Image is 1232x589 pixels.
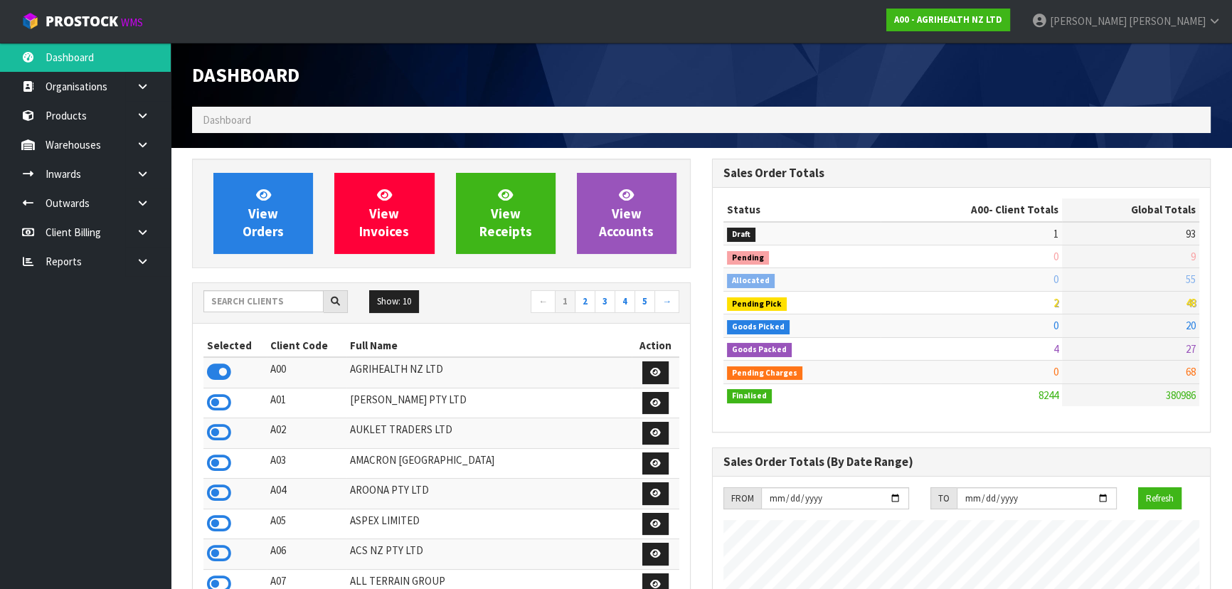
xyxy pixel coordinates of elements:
td: ACS NZ PTY LTD [346,539,632,570]
span: 4 [1053,342,1058,356]
span: View Orders [243,186,284,240]
button: Refresh [1138,487,1181,510]
span: 48 [1186,296,1196,309]
span: [PERSON_NAME] [1050,14,1127,28]
td: A03 [267,448,346,479]
a: 5 [634,290,655,313]
span: Allocated [727,274,775,288]
span: 0 [1053,365,1058,378]
td: AROONA PTY LTD [346,479,632,509]
a: 2 [575,290,595,313]
th: Client Code [267,334,346,357]
span: 2 [1053,296,1058,309]
span: 1 [1053,227,1058,240]
span: Goods Packed [727,343,792,357]
span: ProStock [46,12,118,31]
span: 20 [1186,319,1196,332]
div: FROM [723,487,761,510]
h3: Sales Order Totals (By Date Range) [723,455,1199,469]
span: Draft [727,228,755,242]
span: A00 [971,203,989,216]
span: 68 [1186,365,1196,378]
span: Pending [727,251,769,265]
span: 55 [1186,272,1196,286]
a: 4 [615,290,635,313]
h3: Sales Order Totals [723,166,1199,180]
th: Selected [203,334,267,357]
span: 9 [1191,250,1196,263]
td: A02 [267,418,346,449]
a: → [654,290,679,313]
span: 0 [1053,319,1058,332]
a: ← [531,290,556,313]
span: View Accounts [599,186,654,240]
span: Dashboard [192,63,299,87]
span: 380986 [1166,388,1196,402]
span: 0 [1053,250,1058,263]
th: Status [723,198,881,221]
span: [PERSON_NAME] [1129,14,1206,28]
span: Goods Picked [727,320,790,334]
td: AMACRON [GEOGRAPHIC_DATA] [346,448,632,479]
td: AGRIHEALTH NZ LTD [346,357,632,388]
button: Show: 10 [369,290,419,313]
span: 93 [1186,227,1196,240]
span: Finalised [727,389,772,403]
td: AUKLET TRADERS LTD [346,418,632,449]
th: - Client Totals [881,198,1062,221]
a: ViewOrders [213,173,313,254]
a: A00 - AGRIHEALTH NZ LTD [886,9,1010,31]
span: Pending Charges [727,366,802,381]
a: 1 [555,290,575,313]
td: A01 [267,388,346,418]
a: ViewAccounts [577,173,676,254]
span: 27 [1186,342,1196,356]
td: [PERSON_NAME] PTY LTD [346,388,632,418]
td: A00 [267,357,346,388]
span: Pending Pick [727,297,787,312]
td: ASPEX LIMITED [346,509,632,539]
span: Dashboard [203,113,251,127]
a: ViewReceipts [456,173,556,254]
span: 8244 [1039,388,1058,402]
th: Full Name [346,334,632,357]
img: cube-alt.png [21,12,39,30]
th: Action [632,334,679,357]
strong: A00 - AGRIHEALTH NZ LTD [894,14,1002,26]
a: 3 [595,290,615,313]
th: Global Totals [1062,198,1199,221]
span: 0 [1053,272,1058,286]
nav: Page navigation [452,290,680,315]
div: TO [930,487,957,510]
td: A06 [267,539,346,570]
span: View Invoices [359,186,409,240]
small: WMS [121,16,143,29]
a: ViewInvoices [334,173,434,254]
td: A05 [267,509,346,539]
input: Search clients [203,290,324,312]
td: A04 [267,479,346,509]
span: View Receipts [479,186,532,240]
